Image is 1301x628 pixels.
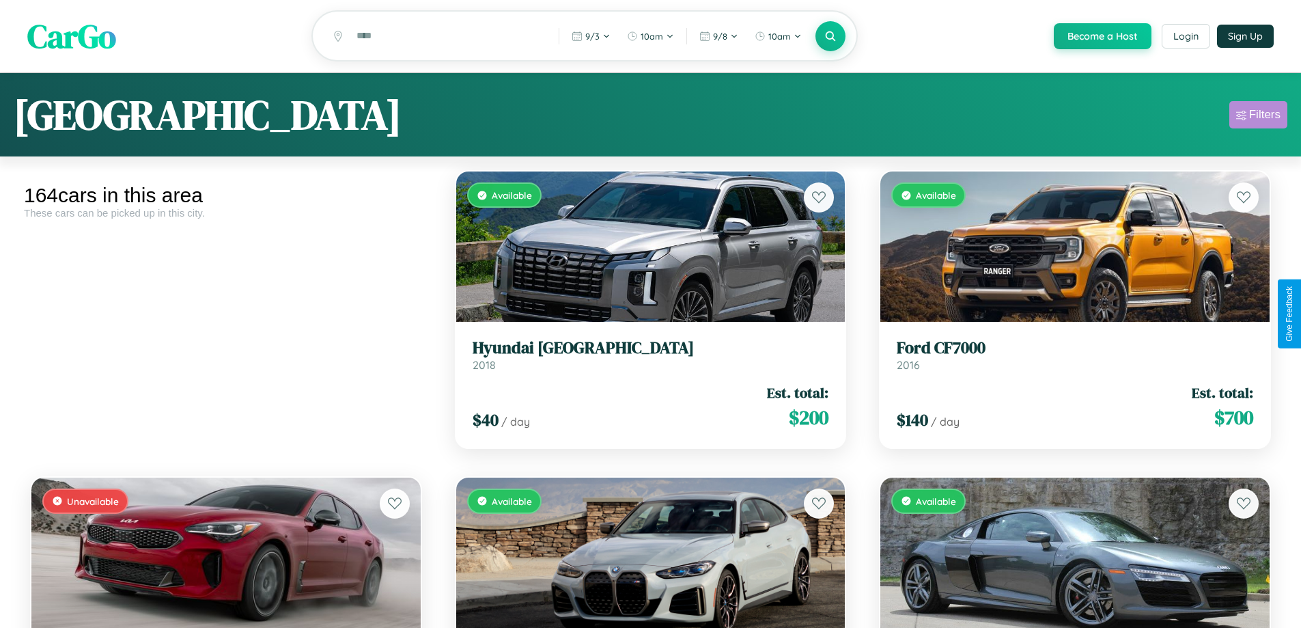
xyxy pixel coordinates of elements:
[620,25,681,47] button: 10am
[14,87,402,143] h1: [GEOGRAPHIC_DATA]
[1214,404,1253,431] span: $ 700
[768,31,791,42] span: 10am
[897,338,1253,358] h3: Ford CF7000
[473,358,496,372] span: 2018
[492,189,532,201] span: Available
[501,415,530,428] span: / day
[24,184,428,207] div: 164 cars in this area
[916,495,956,507] span: Available
[473,338,829,358] h3: Hyundai [GEOGRAPHIC_DATA]
[641,31,663,42] span: 10am
[916,189,956,201] span: Available
[67,495,119,507] span: Unavailable
[1229,101,1287,128] button: Filters
[713,31,727,42] span: 9 / 8
[473,409,499,431] span: $ 40
[897,358,920,372] span: 2016
[897,409,928,431] span: $ 140
[1162,24,1210,49] button: Login
[789,404,828,431] span: $ 200
[1285,286,1294,342] div: Give Feedback
[492,495,532,507] span: Available
[767,383,828,402] span: Est. total:
[1249,108,1281,122] div: Filters
[1217,25,1274,48] button: Sign Up
[931,415,960,428] span: / day
[24,207,428,219] div: These cars can be picked up in this city.
[748,25,809,47] button: 10am
[1054,23,1151,49] button: Become a Host
[897,338,1253,372] a: Ford CF70002016
[565,25,617,47] button: 9/3
[27,14,116,59] span: CarGo
[473,338,829,372] a: Hyundai [GEOGRAPHIC_DATA]2018
[1192,383,1253,402] span: Est. total:
[693,25,745,47] button: 9/8
[585,31,600,42] span: 9 / 3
